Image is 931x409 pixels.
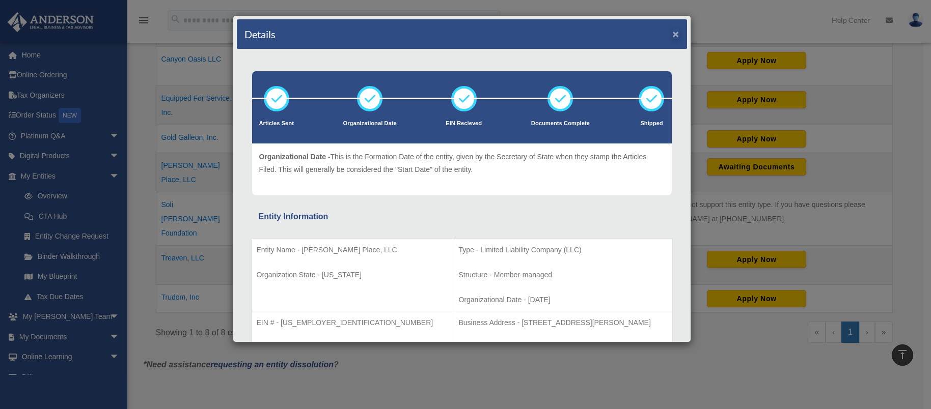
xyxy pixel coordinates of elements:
button: × [673,28,679,39]
p: This is the Formation Date of the entity, given by the Secretary of State when they stamp the Art... [259,151,665,176]
p: EIN # - [US_EMPLOYER_IDENTIFICATION_NUMBER] [257,316,448,329]
p: Structure - Member-managed [458,269,667,281]
div: Entity Information [259,210,665,224]
p: Business Address - [STREET_ADDRESS][PERSON_NAME] [458,316,667,329]
p: SOS number - 605 390 831 [257,341,448,354]
p: Entity Name - [PERSON_NAME] Place, LLC [257,244,448,256]
p: Articles Sent [259,119,294,129]
p: Organization State - [US_STATE] [257,269,448,281]
p: Shipped [639,119,664,129]
p: EIN Recieved [446,119,482,129]
p: Documents Complete [531,119,590,129]
p: Organizational Date [343,119,397,129]
p: Organizational Date - [DATE] [458,294,667,306]
h4: Details [244,27,276,41]
p: Type - Limited Liability Company (LLC) [458,244,667,256]
span: Organizational Date - [259,153,331,161]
